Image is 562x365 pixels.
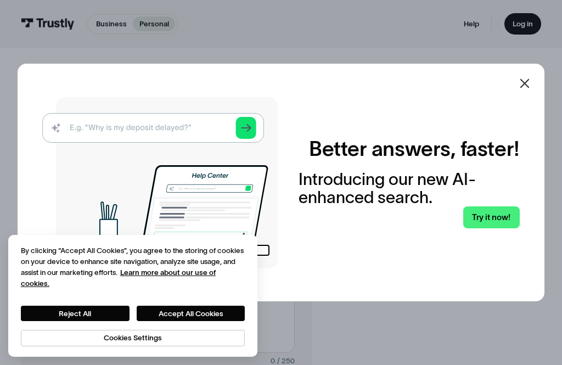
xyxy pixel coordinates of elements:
[21,245,245,346] div: Privacy
[137,306,245,321] button: Accept All Cookies
[8,235,257,356] div: Cookie banner
[309,137,520,161] h2: Better answers, faster!
[21,245,245,289] div: By clicking “Accept All Cookies”, you agree to the storing of cookies on your device to enhance s...
[21,330,245,346] button: Cookies Settings
[21,306,130,321] button: Reject All
[299,170,519,207] div: Introducing our new AI-enhanced search.
[463,206,519,228] a: Try it now!
[21,268,216,288] a: More information about your privacy, opens in a new tab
